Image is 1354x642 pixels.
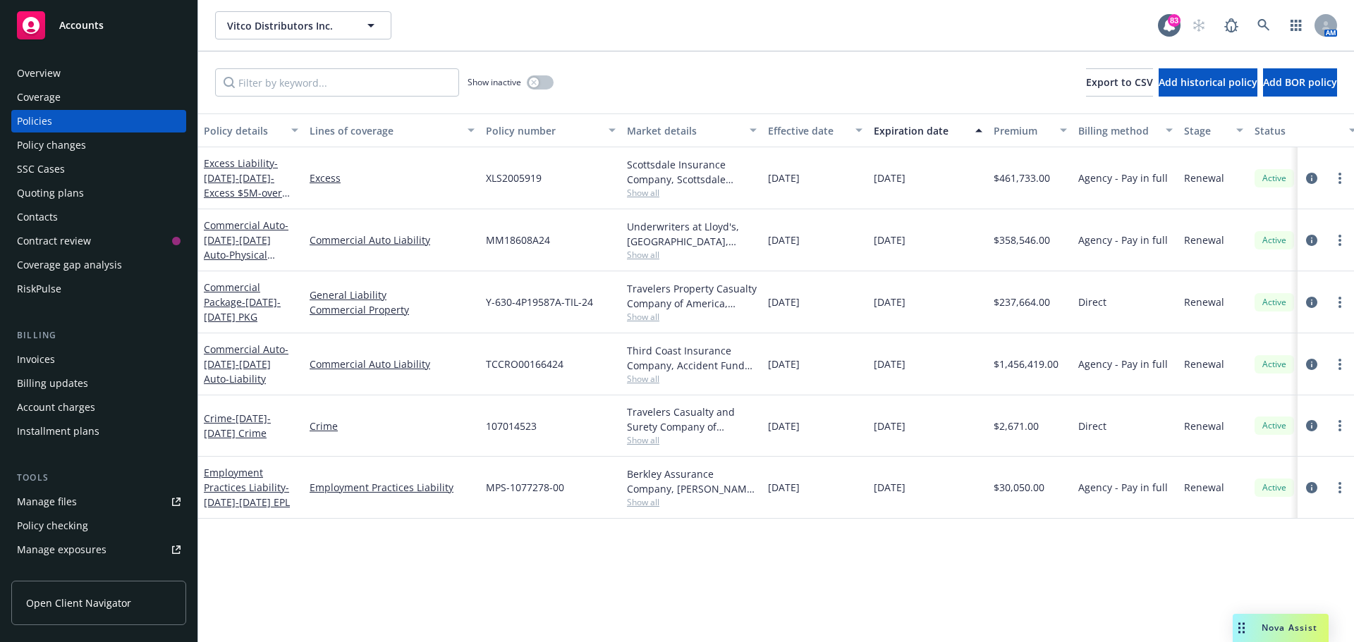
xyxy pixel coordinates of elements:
span: - [DATE]-[DATE] PKG [204,295,281,323]
a: Coverage gap analysis [11,254,186,276]
a: Manage certificates [11,562,186,585]
div: Third Coast Insurance Company, Accident Fund Group (AF Group), RT Specialty Insurance Services, L... [627,343,757,373]
span: - [DATE]-[DATE] Auto-Liability [204,342,288,385]
span: Agency - Pay in full [1078,480,1168,495]
a: Employment Practices Liability [204,466,290,509]
div: Policy details [204,123,283,138]
span: [DATE] [874,480,905,495]
div: Billing updates [17,372,88,395]
span: [DATE] [768,171,800,185]
div: Policy checking [17,514,88,537]
span: Renewal [1184,357,1224,371]
a: Commercial Auto Liability [310,357,475,371]
span: TCCRO00166424 [486,357,563,371]
span: Active [1260,172,1288,185]
span: [DATE] [874,357,905,371]
div: Tools [11,471,186,485]
a: RiskPulse [11,278,186,300]
button: Effective date [762,113,868,147]
div: Policies [17,110,52,132]
div: Underwriters at Lloyd's, [GEOGRAPHIC_DATA], [PERSON_NAME] of [GEOGRAPHIC_DATA], RT Specialty Insu... [627,219,757,249]
a: Overview [11,62,186,85]
span: Add historical policy [1159,75,1257,89]
span: Show all [627,311,757,323]
div: Effective date [768,123,847,138]
a: more [1331,417,1348,434]
span: Renewal [1184,233,1224,247]
span: MPS-1077278-00 [486,480,564,495]
a: Accounts [11,6,186,45]
span: $461,733.00 [994,171,1050,185]
span: $30,050.00 [994,480,1044,495]
a: circleInformation [1303,417,1320,434]
span: Agency - Pay in full [1078,233,1168,247]
a: General Liability [310,288,475,302]
a: Manage files [11,490,186,513]
span: Y-630-4P19587A-TIL-24 [486,295,593,309]
div: Manage files [17,490,77,513]
div: Contacts [17,206,58,228]
div: Berkley Assurance Company, [PERSON_NAME] Corporation, Anzen Insurance Solutions LLC [627,467,757,496]
button: Policy details [198,113,304,147]
span: [DATE] [768,419,800,433]
div: Lines of coverage [310,123,459,138]
a: Contacts [11,206,186,228]
div: Coverage gap analysis [17,254,122,276]
a: circleInformation [1303,232,1320,249]
a: Excess Liability [204,156,293,229]
input: Filter by keyword... [215,68,459,97]
a: Contract review [11,230,186,252]
a: Coverage [11,86,186,109]
a: Commercial Auto [204,218,289,335]
a: Billing updates [11,372,186,395]
span: Nova Assist [1262,622,1317,634]
span: Show inactive [468,76,521,88]
a: more [1331,294,1348,311]
a: Policy checking [11,514,186,537]
span: [DATE] [874,295,905,309]
div: Billing [11,328,186,342]
span: [DATE] [768,295,800,309]
span: Active [1260,419,1288,432]
span: Open Client Navigator [26,595,131,610]
div: Premium [994,123,1051,138]
span: 107014523 [486,419,537,433]
span: [DATE] [768,480,800,495]
div: Overview [17,62,61,85]
a: Switch app [1282,11,1310,39]
span: Agency - Pay in full [1078,171,1168,185]
a: Crime [204,412,271,440]
div: Billing method [1078,123,1157,138]
span: Show all [627,434,757,446]
span: - [DATE]-[DATE] Crime [204,412,271,440]
div: Drag to move [1233,614,1250,642]
button: Expiration date [868,113,988,147]
a: Invoices [11,348,186,371]
span: $1,456,419.00 [994,357,1059,371]
a: circleInformation [1303,294,1320,311]
button: Premium [988,113,1073,147]
div: Contract review [17,230,91,252]
a: Commercial Auto Liability [310,233,475,247]
a: Manage exposures [11,538,186,561]
span: XLS2005919 [486,171,542,185]
a: Installment plans [11,420,186,443]
span: Active [1260,358,1288,371]
div: Scottsdale Insurance Company, Scottsdale Insurance Company (Nationwide), CRC Group [627,157,757,187]
button: Add BOR policy [1263,68,1337,97]
span: Vitco Distributors Inc. [227,18,349,33]
a: Start snowing [1185,11,1213,39]
div: Manage certificates [17,562,109,585]
a: Quoting plans [11,182,186,204]
span: Accounts [59,20,104,31]
button: Stage [1178,113,1249,147]
a: Commercial Property [310,302,475,317]
div: Stage [1184,123,1228,138]
span: Active [1260,296,1288,309]
a: Search [1250,11,1278,39]
a: circleInformation [1303,479,1320,496]
span: Active [1260,234,1288,247]
a: more [1331,170,1348,187]
a: circleInformation [1303,356,1320,373]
